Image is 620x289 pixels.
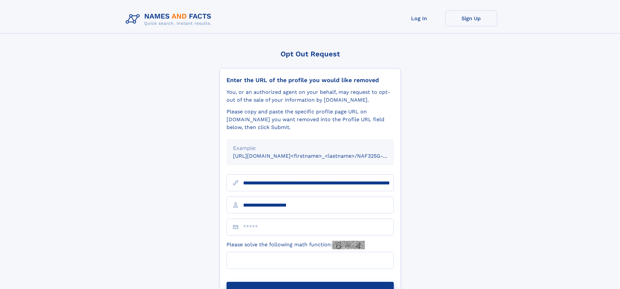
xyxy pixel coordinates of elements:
[445,10,497,26] a: Sign Up
[220,50,401,58] div: Opt Out Request
[227,77,394,84] div: Enter the URL of the profile you would like removed
[227,241,365,249] label: Please solve the following math function:
[233,153,406,159] small: [URL][DOMAIN_NAME]<firstname>_<lastname>/NAF325G-xxxxxxxx
[227,88,394,104] div: You, or an authorized agent on your behalf, may request to opt-out of the sale of your informatio...
[233,144,387,152] div: Example:
[227,108,394,131] div: Please copy and paste the specific profile page URL on [DOMAIN_NAME] you want removed into the Pr...
[393,10,445,26] a: Log In
[123,10,217,28] img: Logo Names and Facts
